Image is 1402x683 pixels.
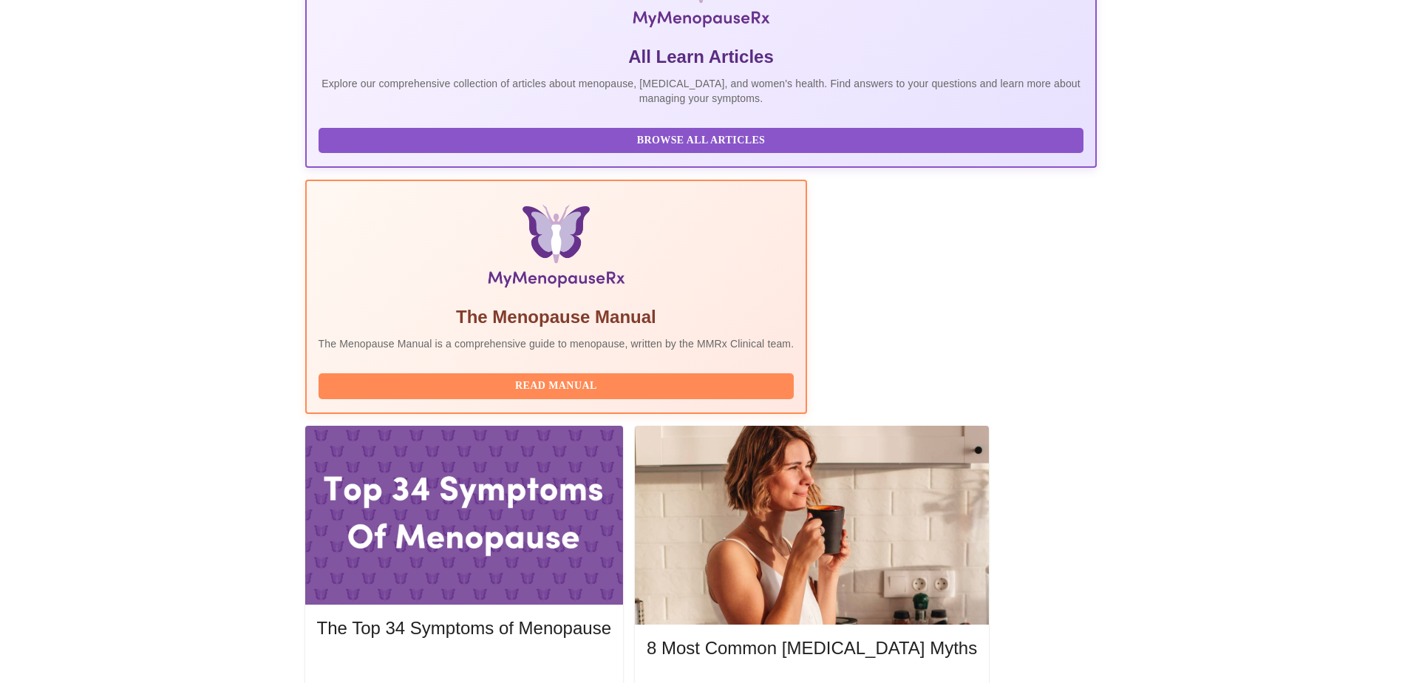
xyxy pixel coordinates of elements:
p: The Menopause Manual is a comprehensive guide to menopause, written by the MMRx Clinical team. [319,336,794,351]
a: Read Manual [319,378,798,391]
button: Browse All Articles [319,128,1084,154]
p: Explore our comprehensive collection of articles about menopause, [MEDICAL_DATA], and women's hea... [319,76,1084,106]
h5: 8 Most Common [MEDICAL_DATA] Myths [647,636,977,660]
button: Read Manual [319,373,794,399]
span: Read More [332,657,596,676]
h5: All Learn Articles [319,45,1084,69]
h5: The Menopause Manual [319,305,794,329]
a: Read More [317,659,615,671]
span: Read Manual [333,377,780,395]
a: Browse All Articles [319,133,1088,146]
img: Menopause Manual [394,205,718,293]
h5: The Top 34 Symptoms of Menopause [317,616,611,640]
button: Read More [317,653,611,679]
span: Browse All Articles [333,132,1069,150]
